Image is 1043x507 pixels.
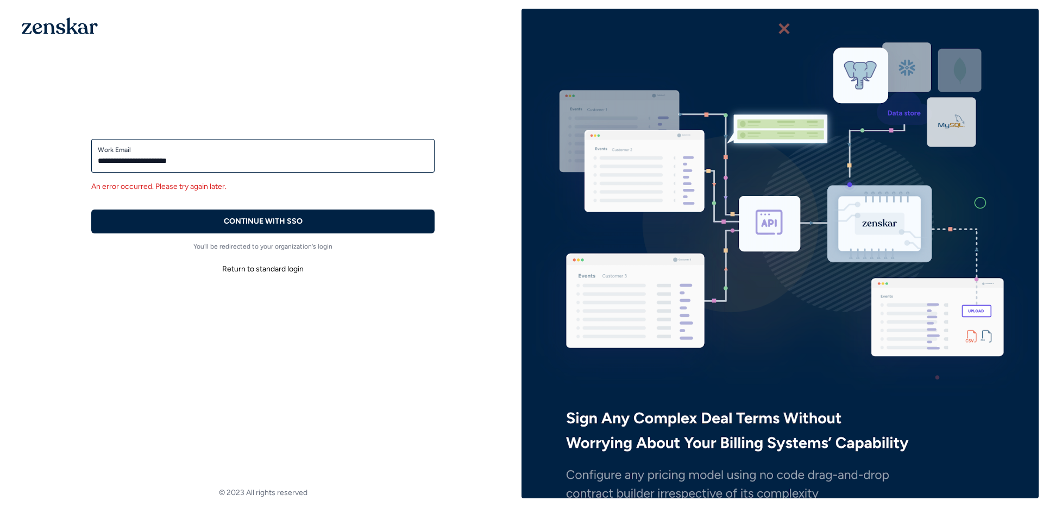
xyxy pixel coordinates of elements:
[98,145,428,154] label: Work Email
[4,487,521,498] footer: © 2023 All rights reserved
[22,17,98,34] img: 1OGAJ2xQqyY4LXKgY66KYq0eOWRCkrZdAb3gUhuVAqdWPZE9SRJmCz+oDMSn4zDLXe31Ii730ItAGKgCKgCCgCikA4Av8PJUP...
[91,181,435,192] div: An error occurred. Please try again later.
[224,216,303,227] p: CONTINUE WITH SSO
[91,210,435,233] button: CONTINUE WITH SSO
[91,242,435,251] p: You'll be redirected to your organization's login
[91,259,435,279] button: Return to standard login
